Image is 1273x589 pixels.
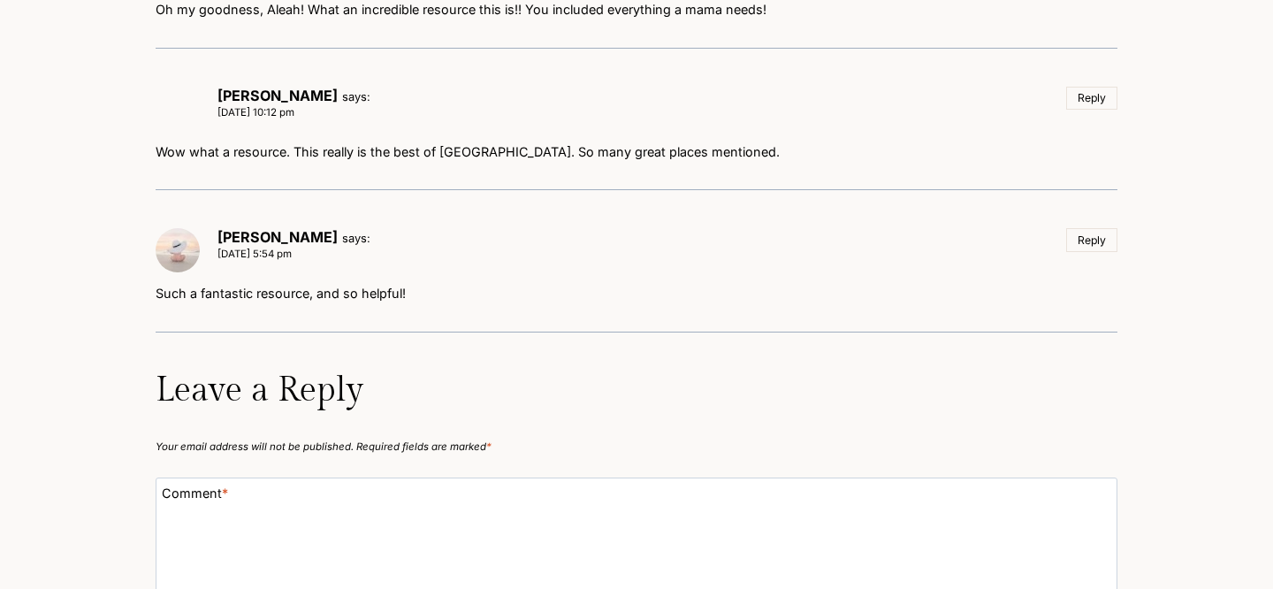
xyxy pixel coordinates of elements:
[156,440,354,453] span: Your email address will not be published.
[156,284,1117,303] p: Such a fantastic resource, and so helpful!
[217,228,338,246] b: [PERSON_NAME]
[156,371,1117,411] h3: Leave a Reply
[217,106,294,119] a: [DATE] 10:12 pm
[1066,87,1117,110] a: Reply to Michele N Quattrin
[342,232,370,245] span: says:
[217,248,292,260] a: [DATE] 5:54 pm
[162,486,228,507] label: Comment
[1066,228,1117,251] a: Reply to Rya Duncklee
[356,440,492,453] span: Required fields are marked
[156,142,1117,162] p: Wow what a resource. This really is the best of [GEOGRAPHIC_DATA]. So many great places mentioned.
[217,87,338,104] a: [PERSON_NAME]
[342,90,370,103] span: says:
